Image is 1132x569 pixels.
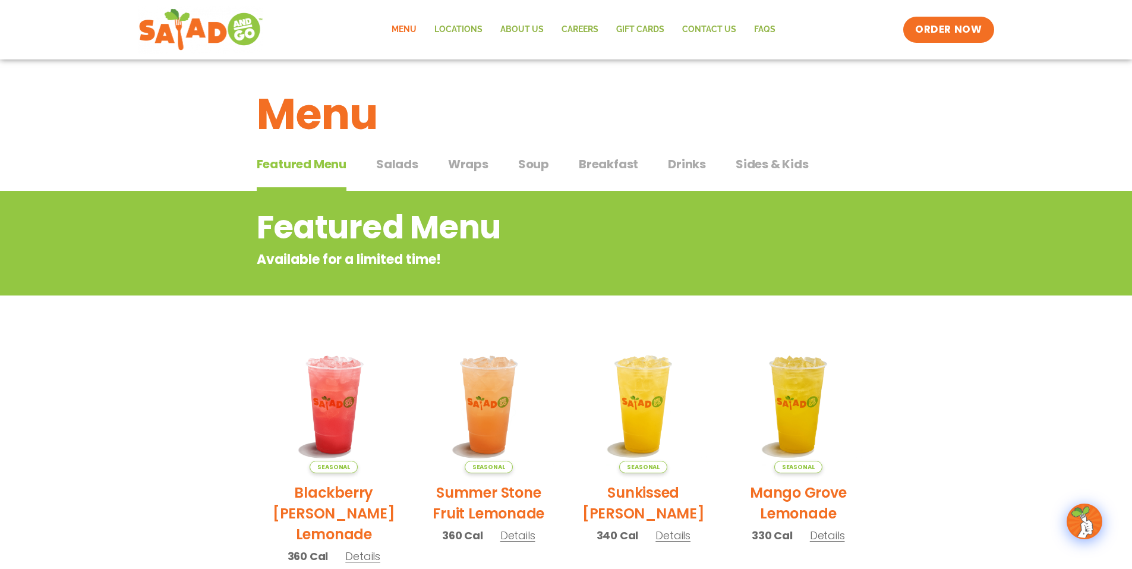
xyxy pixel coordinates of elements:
[257,155,346,173] span: Featured Menu
[655,528,690,543] span: Details
[668,155,706,173] span: Drinks
[673,16,745,43] a: Contact Us
[266,482,403,545] h2: Blackberry [PERSON_NAME] Lemonade
[597,527,639,543] span: 340 Cal
[752,527,793,543] span: 330 Cal
[774,461,822,473] span: Seasonal
[575,336,712,473] img: Product photo for Sunkissed Yuzu Lemonade
[345,549,380,564] span: Details
[730,336,867,473] img: Product photo for Mango Grove Lemonade
[420,336,557,473] img: Product photo for Summer Stone Fruit Lemonade
[579,155,638,173] span: Breakfast
[915,23,982,37] span: ORDER NOW
[903,17,994,43] a: ORDER NOW
[448,155,488,173] span: Wraps
[257,250,780,269] p: Available for a limited time!
[257,203,780,252] h2: Featured Menu
[491,16,553,43] a: About Us
[619,461,667,473] span: Seasonal
[420,482,557,524] h2: Summer Stone Fruit Lemonade
[1068,505,1101,538] img: wpChatIcon
[465,461,513,473] span: Seasonal
[310,461,358,473] span: Seasonal
[607,16,673,43] a: GIFT CARDS
[553,16,607,43] a: Careers
[425,16,491,43] a: Locations
[730,482,867,524] h2: Mango Grove Lemonade
[257,82,876,146] h1: Menu
[736,155,809,173] span: Sides & Kids
[376,155,418,173] span: Salads
[518,155,549,173] span: Soup
[442,527,483,543] span: 360 Cal
[745,16,784,43] a: FAQs
[138,6,264,54] img: new-SAG-logo-768×292
[288,548,329,564] span: 360 Cal
[810,528,845,543] span: Details
[383,16,425,43] a: Menu
[500,528,535,543] span: Details
[257,151,876,191] div: Tabbed content
[266,336,403,473] img: Product photo for Blackberry Bramble Lemonade
[575,482,712,524] h2: Sunkissed [PERSON_NAME]
[383,16,784,43] nav: Menu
